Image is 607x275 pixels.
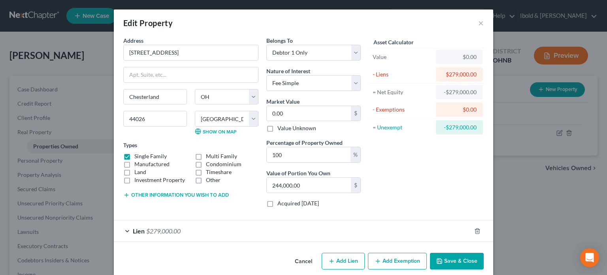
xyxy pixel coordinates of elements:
button: Add Lien [322,253,365,269]
div: Open Intercom Messenger [580,248,599,267]
label: Percentage of Property Owned [266,138,343,147]
div: -$279,000.00 [442,88,477,96]
a: Show on Map [195,128,236,135]
button: Cancel [288,254,319,269]
label: Asset Calculator [373,38,414,46]
label: Value Unknown [277,124,316,132]
div: = Net Equity [373,88,432,96]
span: Address [123,37,143,44]
div: $ [351,106,360,121]
label: Land [134,168,146,176]
input: Enter address... [124,45,258,60]
label: Timeshare [206,168,232,176]
input: 0.00 [267,178,351,193]
label: Manufactured [134,160,170,168]
input: Apt, Suite, etc... [124,67,258,82]
div: $279,000.00 [442,70,477,78]
div: Edit Property [123,17,173,28]
div: - Liens [373,70,432,78]
label: Investment Property [134,176,185,184]
div: = Unexempt [373,123,432,131]
div: -$279,000.00 [442,123,477,131]
label: Types [123,141,137,149]
label: Value of Portion You Own [266,169,330,177]
div: % [351,147,360,162]
button: × [478,18,484,28]
input: Enter city... [124,89,187,104]
button: Save & Close [430,253,484,269]
label: Single Family [134,152,167,160]
div: - Exemptions [373,106,432,114]
label: Nature of Interest [266,67,310,75]
span: Lien [133,227,145,235]
input: 0.00 [267,106,351,121]
span: Belongs To [266,37,293,44]
div: $0.00 [442,53,477,61]
div: Value [373,53,432,61]
input: Enter zip... [123,111,187,127]
label: Condominium [206,160,241,168]
label: Acquired [DATE] [277,199,319,207]
button: Other information you wish to add [123,192,229,198]
label: Multi Family [206,152,237,160]
button: Add Exemption [368,253,427,269]
div: $0.00 [442,106,477,114]
input: 0.00 [267,147,351,162]
label: Market Value [266,97,300,106]
div: $ [351,178,360,193]
label: Other [206,176,221,184]
span: $279,000.00 [146,227,181,235]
